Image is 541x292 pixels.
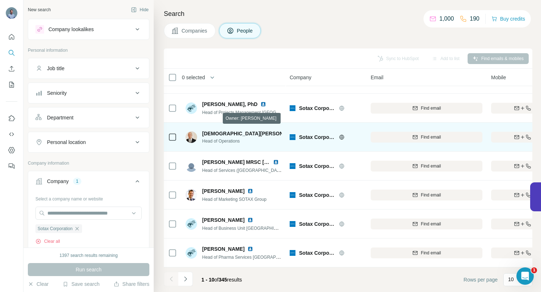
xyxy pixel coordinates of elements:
[6,128,17,141] button: Use Surfe API
[202,101,257,108] span: [PERSON_NAME], PhD
[371,161,482,172] button: Find email
[202,138,282,144] span: Head of Operations
[28,160,149,166] p: Company information
[126,4,154,15] button: Hide
[6,160,17,173] button: Feedback
[186,189,197,201] img: Avatar
[201,277,214,283] span: 1 - 10
[531,267,537,273] span: 1
[299,249,335,257] span: Sotax Corporation
[60,252,118,259] div: 1397 search results remaining
[421,134,441,140] span: Find email
[28,84,149,102] button: Seniority
[299,220,335,228] span: Sotax Corporation
[47,178,69,185] div: Company
[299,162,335,170] span: Sotax Corporation
[237,27,254,34] span: People
[35,238,60,245] button: Clear all
[202,130,303,137] span: [DEMOGRAPHIC_DATA][PERSON_NAME]
[371,190,482,200] button: Find email
[247,246,253,252] img: LinkedIn logo
[63,280,99,288] button: Save search
[202,225,291,231] span: Head of Business Unit [GEOGRAPHIC_DATA]
[6,46,17,59] button: Search
[6,144,17,157] button: Dashboard
[28,47,149,54] p: Personal information
[47,114,73,121] div: Department
[247,188,253,194] img: LinkedIn logo
[202,187,244,195] span: [PERSON_NAME]
[186,247,197,259] img: Avatar
[48,26,94,33] div: Company lookalikes
[28,21,149,38] button: Company lookalikes
[273,159,279,165] img: LinkedIn logo
[186,218,197,230] img: Avatar
[182,27,208,34] span: Companies
[164,9,532,19] h4: Search
[371,103,482,114] button: Find email
[28,109,149,126] button: Department
[290,221,295,227] img: Logo of Sotax Corporation
[6,78,17,91] button: My lists
[186,160,197,172] img: Avatar
[202,159,305,165] span: [PERSON_NAME] MRSC [PERSON_NAME]
[371,247,482,258] button: Find email
[290,163,295,169] img: Logo of Sotax Corporation
[6,7,17,19] img: Avatar
[178,272,193,286] button: Navigate to next page
[35,193,142,202] div: Select a company name or website
[247,217,253,223] img: LinkedIn logo
[299,105,335,112] span: Sotax Corporation
[439,14,454,23] p: 1,000
[299,191,335,199] span: Sotax Corporation
[290,74,311,81] span: Company
[299,134,335,141] span: Sotax Corporation
[38,225,73,232] span: Sotax Corporation
[371,219,482,229] button: Find email
[202,167,314,173] span: Head of Services ([GEOGRAPHIC_DATA],IE and Nordics)
[202,109,307,115] span: Head of Projects Management [GEOGRAPHIC_DATA]
[371,74,383,81] span: Email
[491,74,506,81] span: Mobile
[47,139,86,146] div: Personal location
[28,60,149,77] button: Job title
[290,134,295,140] img: Logo of Sotax Corporation
[470,14,480,23] p: 190
[73,178,81,185] div: 1
[6,112,17,125] button: Use Surfe on LinkedIn
[516,267,534,285] iframe: Intercom live chat
[219,277,227,283] span: 345
[28,173,149,193] button: Company1
[47,65,64,72] div: Job title
[186,131,197,143] img: Avatar
[6,62,17,75] button: Enrich CSV
[508,276,514,283] p: 10
[202,216,244,224] span: [PERSON_NAME]
[202,197,267,202] span: Head of Marketing SOTAX Group
[421,192,441,198] span: Find email
[202,245,244,253] span: [PERSON_NAME]
[290,105,295,111] img: Logo of Sotax Corporation
[182,74,205,81] span: 0 selected
[421,250,441,256] span: Find email
[260,101,266,107] img: LinkedIn logo
[202,254,298,260] span: Head of Pharma Services [GEOGRAPHIC_DATA]
[47,89,67,97] div: Seniority
[421,105,441,111] span: Find email
[421,163,441,169] span: Find email
[186,102,197,114] img: Avatar
[491,14,525,24] button: Buy credits
[290,250,295,256] img: Logo of Sotax Corporation
[214,277,219,283] span: of
[290,192,295,198] img: Logo of Sotax Corporation
[421,221,441,227] span: Find email
[28,7,51,13] div: New search
[6,30,17,43] button: Quick start
[371,132,482,143] button: Find email
[114,280,149,288] button: Share filters
[28,280,48,288] button: Clear
[201,277,242,283] span: results
[464,276,498,283] span: Rows per page
[28,134,149,151] button: Personal location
